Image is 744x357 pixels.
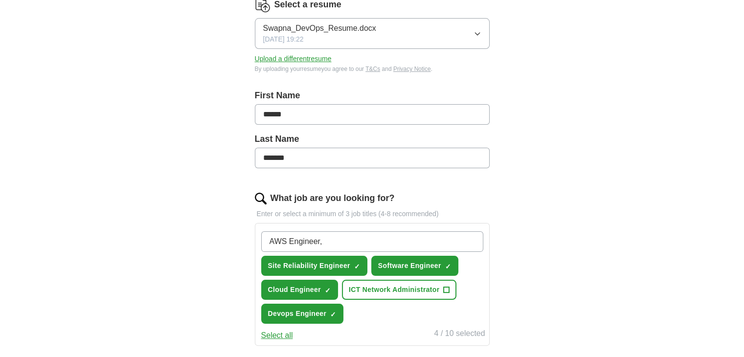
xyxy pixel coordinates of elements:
span: ✓ [445,263,451,270]
span: Software Engineer [378,261,441,271]
span: Devops Engineer [268,309,327,319]
span: [DATE] 19:22 [263,34,304,45]
p: Enter or select a minimum of 3 job titles (4-8 recommended) [255,209,490,219]
label: Last Name [255,133,490,146]
button: Swapna_DevOps_Resume.docx[DATE] 19:22 [255,18,490,49]
button: Site Reliability Engineer✓ [261,256,367,276]
img: search.png [255,193,267,204]
a: Privacy Notice [393,66,431,72]
span: ✓ [325,287,331,294]
span: ✓ [354,263,360,270]
label: First Name [255,89,490,102]
button: Devops Engineer✓ [261,304,344,324]
div: By uploading your resume you agree to our and . [255,65,490,73]
button: Software Engineer✓ [371,256,458,276]
button: Select all [261,330,293,341]
div: 4 / 10 selected [434,328,485,341]
button: Cloud Engineer✓ [261,280,338,300]
a: T&Cs [365,66,380,72]
button: ICT Network Administrator [342,280,457,300]
span: ICT Network Administrator [349,285,440,295]
span: Site Reliability Engineer [268,261,350,271]
input: Type a job title and press enter [261,231,483,252]
label: What job are you looking for? [271,192,395,205]
button: Upload a differentresume [255,54,332,64]
span: ✓ [330,311,336,318]
span: Cloud Engineer [268,285,321,295]
span: Swapna_DevOps_Resume.docx [263,22,376,34]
